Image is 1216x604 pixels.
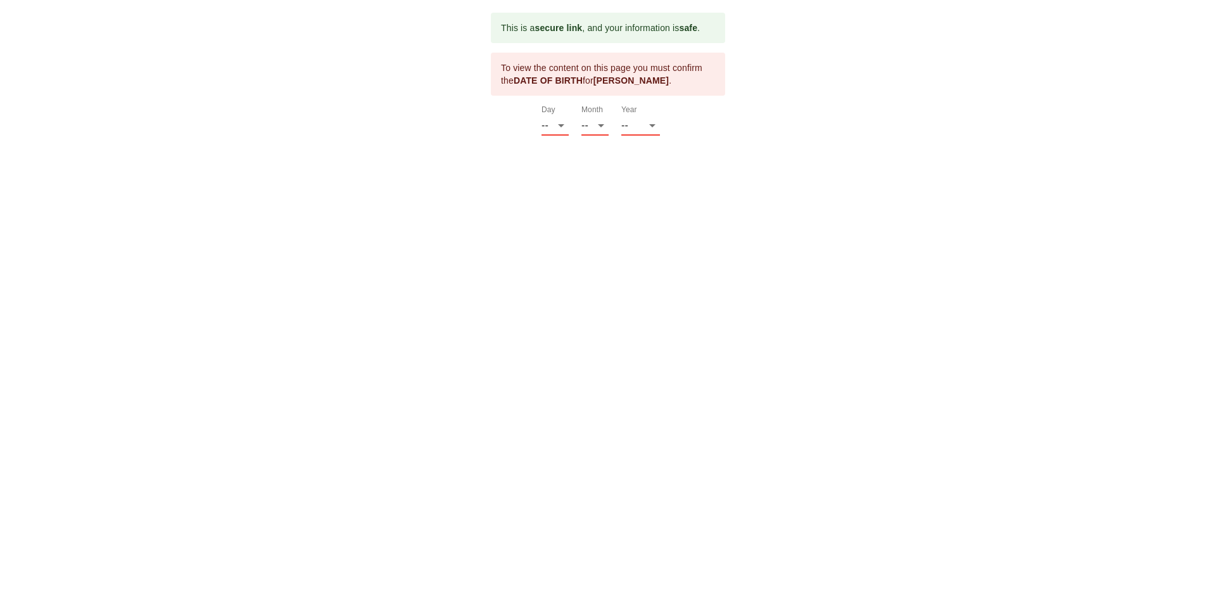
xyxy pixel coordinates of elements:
[541,106,555,114] label: Day
[501,56,715,92] div: To view the content on this page you must confirm the for .
[501,16,700,39] div: This is a , and your information is .
[679,23,697,33] b: safe
[514,75,583,86] b: DATE OF BIRTH
[535,23,582,33] b: secure link
[593,75,669,86] b: [PERSON_NAME]
[581,106,603,114] label: Month
[621,106,637,114] label: Year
